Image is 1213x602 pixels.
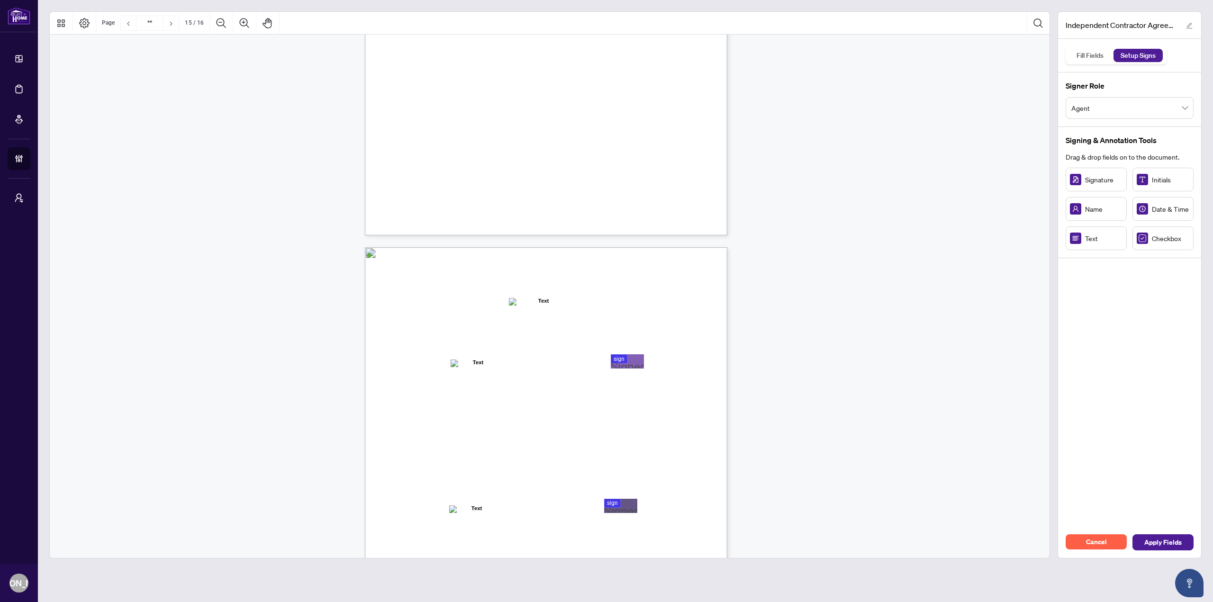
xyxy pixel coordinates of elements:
span: Cancel [1086,534,1107,549]
span: Signature [1085,174,1122,185]
span: Independent Contractor Agreement-ICA.pdf [1066,19,1179,31]
span: Name [1085,204,1122,214]
span: Checkbox [1152,233,1189,243]
span: Agent [1071,99,1188,117]
span: user-switch [14,193,24,203]
img: logo [8,7,30,25]
div: Setup Signs [1115,49,1161,62]
article: Drag & drop fields on to the document. [1066,152,1194,162]
h4: Signer Role [1066,80,1194,91]
button: Apply Fields [1132,534,1194,550]
span: Text [1085,233,1122,243]
button: Cancel [1066,534,1127,549]
button: Open asap [1175,569,1204,597]
span: Apply Fields [1144,535,1182,550]
span: edit [1186,22,1193,29]
div: segmented control [1066,46,1167,64]
h4: Signing & Annotation Tools [1066,135,1194,146]
span: Date & Time [1152,204,1189,214]
div: Fill Fields [1071,49,1109,62]
span: Initials [1152,174,1189,185]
